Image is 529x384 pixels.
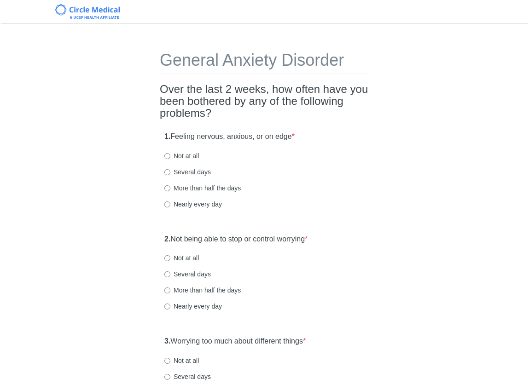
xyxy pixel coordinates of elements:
label: More than half the days [164,183,241,193]
label: More than half the days [164,286,241,295]
input: Nearly every day [164,304,170,309]
strong: 2. [164,235,170,243]
label: Several days [164,269,211,279]
label: Not at all [164,151,199,160]
label: Several days [164,167,211,177]
input: Several days [164,374,170,380]
input: Not at all [164,153,170,159]
input: Not at all [164,358,170,364]
strong: 3. [164,337,170,345]
strong: 1. [164,132,170,140]
label: Worrying too much about different things [164,336,306,347]
input: Several days [164,271,170,277]
input: Nearly every day [164,201,170,207]
label: Nearly every day [164,200,222,209]
input: More than half the days [164,185,170,191]
input: Not at all [164,255,170,261]
label: Not being able to stop or control worrying [164,234,308,245]
label: Not at all [164,356,199,365]
h1: General Anxiety Disorder [160,51,369,74]
h2: Over the last 2 weeks, how often have you been bothered by any of the following problems? [160,83,369,120]
label: Feeling nervous, anxious, or on edge [164,132,295,142]
img: Circle Medical Logo [55,4,120,19]
label: Nearly every day [164,302,222,311]
label: Several days [164,372,211,381]
input: More than half the days [164,287,170,293]
input: Several days [164,169,170,175]
label: Not at all [164,253,199,263]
